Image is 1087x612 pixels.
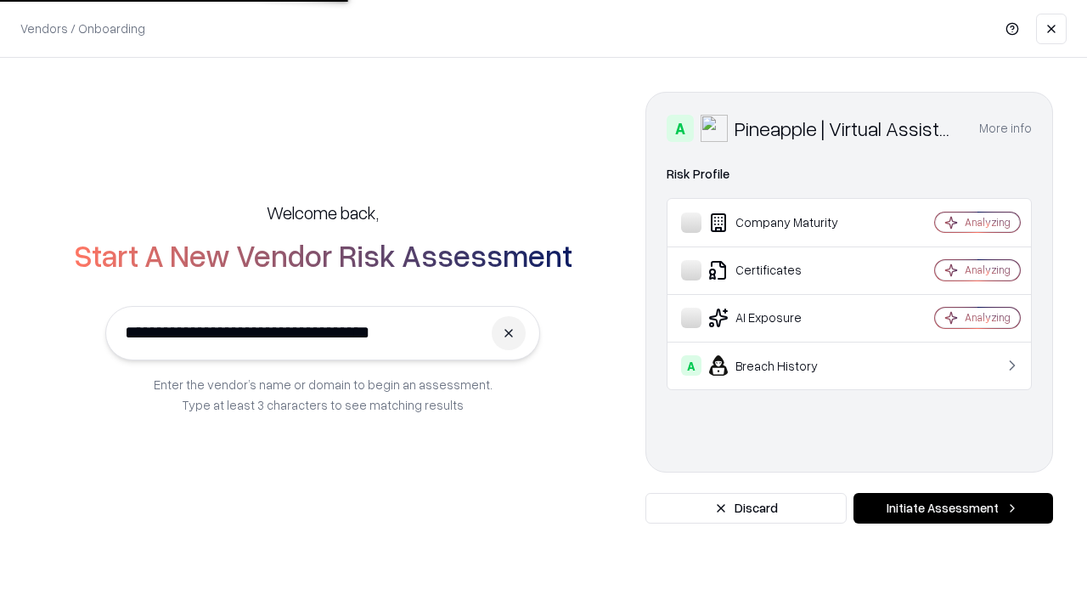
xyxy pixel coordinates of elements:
[154,374,493,415] p: Enter the vendor’s name or domain to begin an assessment. Type at least 3 characters to see match...
[979,113,1032,144] button: More info
[681,308,884,328] div: AI Exposure
[965,215,1011,229] div: Analyzing
[20,20,145,37] p: Vendors / Onboarding
[667,115,694,142] div: A
[853,493,1053,524] button: Initiate Assessment
[701,115,728,142] img: Pineapple | Virtual Assistant Agency
[681,212,884,233] div: Company Maturity
[645,493,847,524] button: Discard
[681,260,884,280] div: Certificates
[681,355,701,376] div: A
[681,355,884,376] div: Breach History
[965,263,1011,277] div: Analyzing
[267,201,379,224] h5: Welcome back,
[667,164,1032,184] div: Risk Profile
[965,310,1011,325] div: Analyzing
[74,238,572,272] h2: Start A New Vendor Risk Assessment
[735,115,959,142] div: Pineapple | Virtual Assistant Agency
